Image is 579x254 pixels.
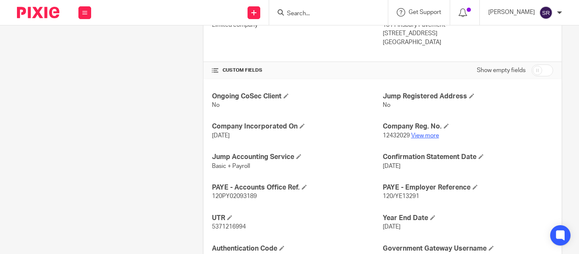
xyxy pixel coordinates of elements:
span: [DATE] [383,163,401,169]
a: View more [411,133,439,139]
h4: Confirmation Statement Date [383,153,553,162]
h4: Government Gateway Username [383,244,553,253]
input: Search [286,10,362,18]
h4: Ongoing CoSec Client [212,92,382,101]
p: [GEOGRAPHIC_DATA] [383,38,553,47]
h4: CUSTOM FIELDS [212,67,382,74]
h4: PAYE - Accounts Office Ref. [212,183,382,192]
h4: PAYE - Employer Reference [383,183,553,192]
span: No [383,102,390,108]
span: [DATE] [212,133,230,139]
h4: Company Incorporated On [212,122,382,131]
img: Pixie [17,7,59,18]
span: Basic + Payroll [212,163,250,169]
h4: UTR [212,214,382,223]
h4: Authentication Code [212,244,382,253]
span: 120/YE13291 [383,193,419,199]
p: [STREET_ADDRESS] [383,29,553,38]
p: [PERSON_NAME] [488,8,535,17]
img: svg%3E [539,6,553,20]
span: 5371216994 [212,224,246,230]
span: 12432029 [383,133,410,139]
h4: Jump Registered Address [383,92,553,101]
span: 120PY02093189 [212,193,257,199]
h4: Company Reg. No. [383,122,553,131]
h4: Year End Date [383,214,553,223]
h4: Jump Accounting Service [212,153,382,162]
span: [DATE] [383,224,401,230]
label: Show empty fields [477,66,526,75]
span: Get Support [409,9,441,15]
span: No [212,102,220,108]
